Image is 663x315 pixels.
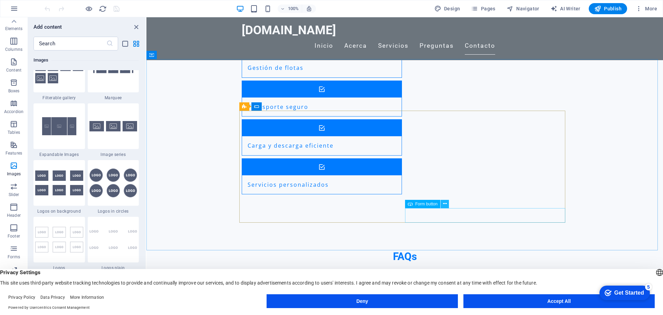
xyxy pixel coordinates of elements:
[6,150,22,156] p: Features
[33,95,85,101] span: Filterable gallery
[89,230,137,250] img: logos-plain.svg
[89,168,137,197] img: logos-in-circles.svg
[33,37,106,50] input: Search
[471,5,495,12] span: Pages
[85,4,93,13] button: Click here to leave preview mode and continue editing
[306,6,312,12] i: On resize automatically adjust zoom level to fit chosen device.
[89,121,137,131] img: image-series.svg
[51,1,58,8] div: 5
[550,5,580,12] span: AI Writer
[507,5,539,12] span: Navigator
[35,110,83,142] img: ThumbnailImagesexpandonhover-36ZUYZMV_m5FMWoc2QEMTg.svg
[7,213,21,218] p: Header
[9,192,19,197] p: Slider
[33,47,85,101] div: Filterable gallery
[548,3,583,14] button: AI Writer
[6,67,21,73] p: Content
[5,47,22,52] p: Columns
[432,3,463,14] button: Design
[635,5,657,12] span: More
[35,170,83,195] img: logos-on-background.svg
[278,4,302,13] button: 100%
[121,39,129,48] button: list-view
[132,39,140,48] button: grid-view
[8,130,20,135] p: Tables
[288,4,299,13] h6: 100%
[33,152,85,157] span: Expandable Images
[88,160,139,214] div: Logos in circles
[504,3,542,14] button: Navigator
[33,160,85,214] div: Logos on background
[4,109,23,114] p: Accordion
[8,233,20,239] p: Footer
[98,4,107,13] button: reload
[6,3,56,18] div: Get Started 5 items remaining, 0% complete
[88,265,139,271] span: Logos plain
[88,217,139,271] div: Logos plain
[33,217,85,271] div: Logos
[415,202,438,206] span: Form button
[20,8,50,14] div: Get Started
[594,5,622,12] span: Publish
[33,265,85,271] span: Logos
[33,103,85,157] div: Expandable Images
[468,3,498,14] button: Pages
[7,171,21,177] p: Images
[8,254,20,260] p: Forms
[633,3,660,14] button: More
[5,26,23,31] p: Elements
[35,227,83,252] img: logos.svg
[132,23,140,31] button: close panel
[88,209,139,214] span: Logos in circles
[589,3,627,14] button: Publish
[88,152,139,157] span: Image series
[88,47,139,101] div: Marquee
[434,5,460,12] span: Design
[8,88,20,94] p: Boxes
[33,209,85,214] span: Logos on background
[88,103,139,157] div: Image series
[33,23,62,31] h6: Add content
[99,5,107,13] i: Reload page
[33,56,139,64] h6: Images
[432,3,463,14] div: Design (Ctrl+Alt+Y)
[88,95,139,101] span: Marquee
